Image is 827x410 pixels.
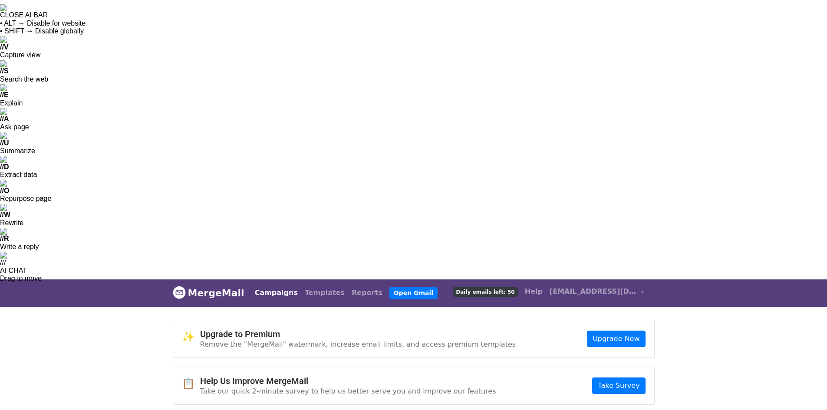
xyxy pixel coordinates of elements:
[546,283,648,303] a: [EMAIL_ADDRESS][DOMAIN_NAME]
[182,377,200,390] span: 📋
[200,329,516,339] h4: Upgrade to Premium
[301,284,348,302] a: Templates
[449,283,521,300] a: Daily emails left: 50
[173,286,186,299] img: MergeMail logo
[182,331,200,343] span: ✨
[550,286,636,297] span: [EMAIL_ADDRESS][DOMAIN_NAME]
[592,377,645,394] a: Take Survey
[389,287,438,299] a: Open Gmail
[587,331,645,347] a: Upgrade Now
[200,340,516,349] p: Remove the "MergeMail" watermark, increase email limits, and access premium templates
[521,283,546,300] a: Help
[348,284,386,302] a: Reports
[251,284,301,302] a: Campaigns
[453,287,517,297] span: Daily emails left: 50
[200,376,496,386] h4: Help Us Improve MergeMail
[200,387,496,396] p: Take our quick 2-minute survey to help us better serve you and improve our features
[173,284,244,302] a: MergeMail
